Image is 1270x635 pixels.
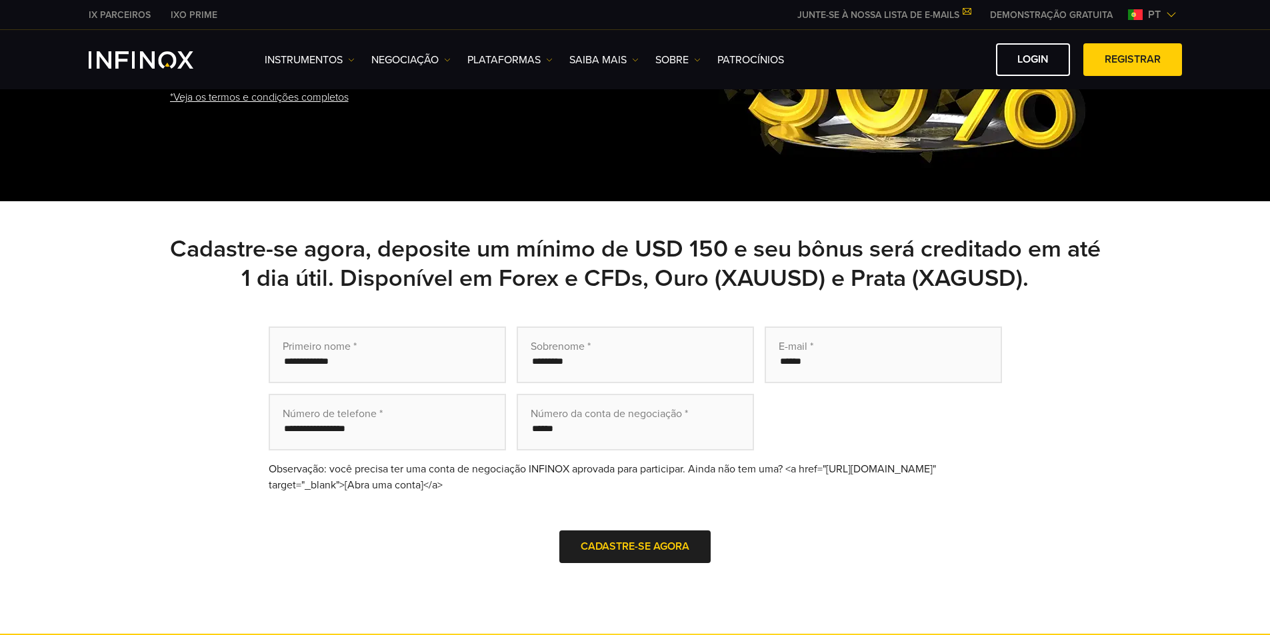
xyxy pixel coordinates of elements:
a: *Veja os termos e condições completos [169,81,350,114]
a: INFINOX Logo [89,51,225,69]
a: Registrar [1083,43,1182,76]
a: INFINOX [161,8,227,22]
a: INFINOX [79,8,161,22]
a: JUNTE-SE À NOSSA LISTA DE E-MAILS [787,9,980,21]
a: Instrumentos [265,52,355,68]
span: Cadastre-se agora [581,540,689,553]
a: Login [996,43,1070,76]
h2: Cadastre-se agora, deposite um mínimo de USD 150 e seu bônus será creditado em até 1 dia útil. Di... [169,235,1102,293]
a: PLATAFORMAS [467,52,553,68]
a: INFINOX MENU [980,8,1123,22]
span: pt [1143,7,1166,23]
a: Saiba mais [569,52,639,68]
button: Cadastre-se agora [559,530,711,563]
div: Observação: você precisa ter uma conta de negociação INFINOX aprovada para participar. Ainda não ... [269,461,1002,493]
a: NEGOCIAÇÃO [371,52,451,68]
a: Patrocínios [717,52,784,68]
a: SOBRE [655,52,701,68]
